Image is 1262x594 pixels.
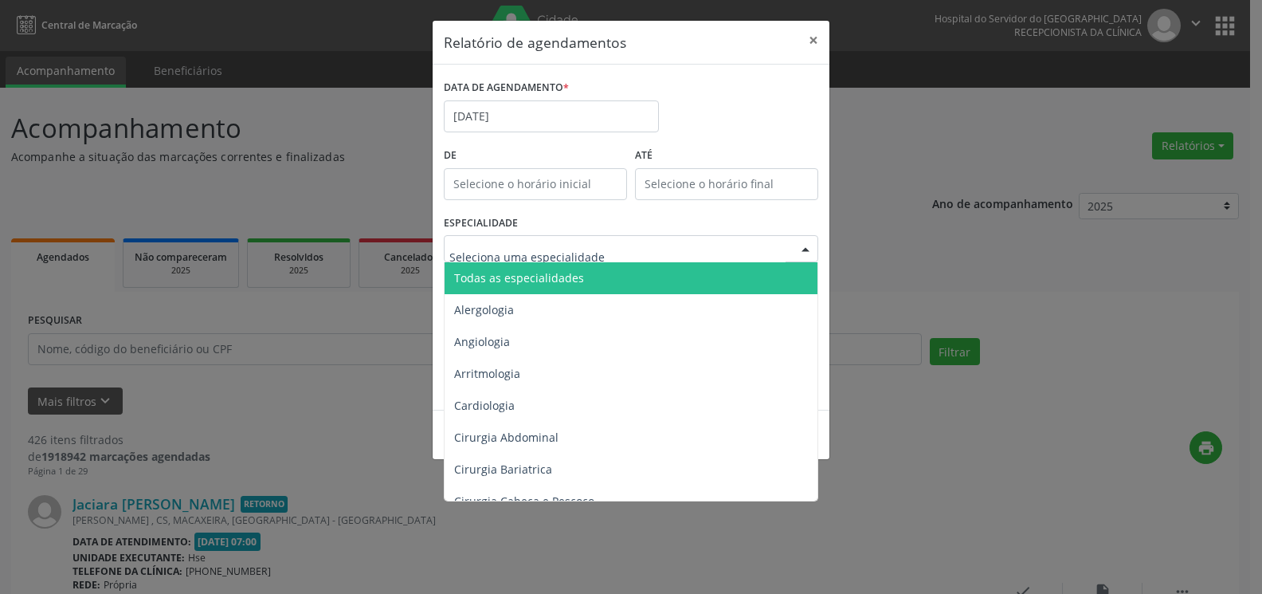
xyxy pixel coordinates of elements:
span: Cirurgia Bariatrica [454,462,552,477]
input: Seleciona uma especialidade [449,241,786,273]
span: Angiologia [454,334,510,349]
label: De [444,144,627,168]
input: Selecione o horário final [635,168,818,200]
input: Selecione o horário inicial [444,168,627,200]
span: Cirurgia Cabeça e Pescoço [454,494,594,509]
input: Selecione uma data ou intervalo [444,100,659,132]
span: Todas as especialidades [454,270,584,285]
span: Cirurgia Abdominal [454,430,558,445]
label: DATA DE AGENDAMENTO [444,76,569,100]
label: ATÉ [635,144,818,168]
span: Cardiologia [454,398,515,413]
h5: Relatório de agendamentos [444,32,626,53]
label: ESPECIALIDADE [444,211,518,236]
span: Arritmologia [454,366,520,381]
span: Alergologia [454,302,514,317]
button: Close [798,21,829,60]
